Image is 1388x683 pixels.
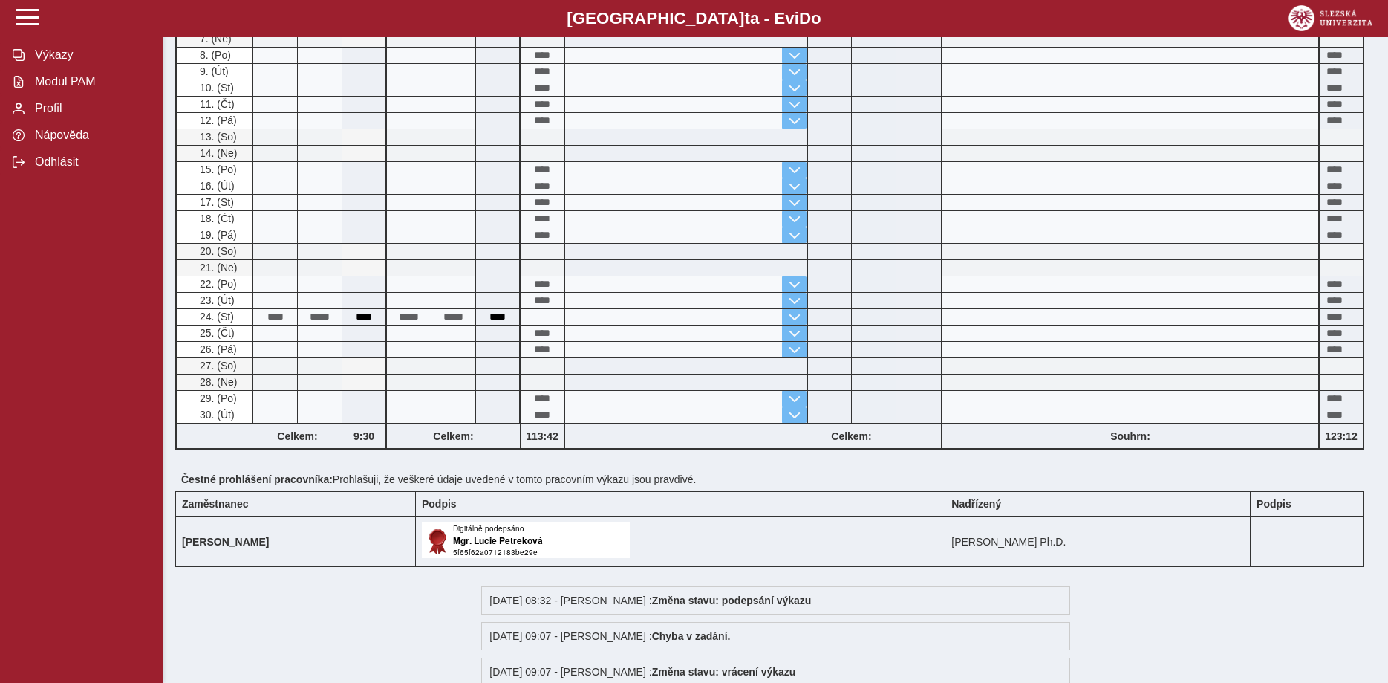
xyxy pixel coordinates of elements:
[1257,498,1291,510] b: Podpis
[951,498,1001,510] b: Nadřízený
[197,147,238,159] span: 14. (Ne)
[197,343,237,355] span: 26. (Pá)
[481,622,1070,650] div: [DATE] 09:07 - [PERSON_NAME] :
[807,430,896,442] b: Celkem:
[30,48,151,62] span: Výkazy
[799,9,811,27] span: D
[481,586,1070,615] div: [DATE] 08:32 - [PERSON_NAME] :
[30,102,151,115] span: Profil
[197,262,238,273] span: 21. (Ne)
[744,9,749,27] span: t
[197,245,237,257] span: 20. (So)
[197,180,235,192] span: 16. (Út)
[197,164,237,175] span: 15. (Po)
[811,9,821,27] span: o
[652,630,731,642] b: Chyba v zadání.
[253,430,342,442] b: Celkem:
[45,9,1343,28] b: [GEOGRAPHIC_DATA] a - Evi
[182,536,269,548] b: [PERSON_NAME]
[197,98,235,110] span: 11. (Čt)
[30,75,151,88] span: Modul PAM
[197,196,234,208] span: 17. (St)
[197,82,234,94] span: 10. (St)
[387,430,520,442] b: Celkem:
[1288,5,1372,31] img: logo_web_su.png
[197,360,237,372] span: 27. (So)
[197,278,237,290] span: 22. (Po)
[197,409,235,421] span: 30. (Út)
[197,131,237,143] span: 13. (So)
[197,49,231,61] span: 8. (Po)
[422,522,630,558] img: Digitálně podepsáno uživatelem
[197,33,232,45] span: 7. (Ne)
[197,229,237,241] span: 19. (Pá)
[652,666,796,678] b: Změna stavu: vrácení výkazu
[197,213,235,224] span: 18. (Čt)
[197,114,237,126] span: 12. (Pá)
[197,392,237,404] span: 29. (Po)
[182,498,248,510] b: Zaměstnanec
[30,129,151,142] span: Nápověda
[342,430,385,442] b: 9:30
[521,430,564,442] b: 113:42
[197,376,238,388] span: 28. (Ne)
[197,65,229,77] span: 9. (Út)
[30,155,151,169] span: Odhlásit
[1110,430,1150,442] b: Souhrn:
[652,595,812,606] b: Změna stavu: podepsání výkazu
[181,473,333,485] b: Čestné prohlášení pracovníka:
[197,327,235,339] span: 25. (Čt)
[175,467,1376,491] div: Prohlašuji, že veškeré údaje uvedené v tomto pracovním výkazu jsou pravdivé.
[945,517,1251,567] td: [PERSON_NAME] Ph.D.
[1320,430,1363,442] b: 123:12
[197,294,235,306] span: 23. (Út)
[422,498,457,510] b: Podpis
[197,311,234,323] span: 24. (St)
